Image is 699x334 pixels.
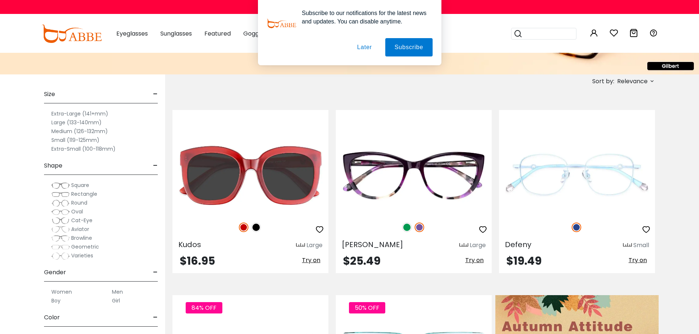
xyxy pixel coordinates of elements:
[629,256,647,264] span: Try on
[51,287,72,296] label: Women
[51,296,61,305] label: Boy
[172,136,328,214] img: Red Kudos - Plastic ,Sunglasses
[51,243,70,251] img: Geometric.png
[51,127,108,136] label: Medium (126-132mm)
[71,190,97,198] span: Rectangle
[51,136,99,144] label: Small (119-125mm)
[302,256,320,264] span: Try on
[506,253,542,269] span: $19.49
[51,235,70,242] img: Browline.png
[51,182,70,189] img: Square.png
[71,225,89,233] span: Aviator
[336,136,492,214] img: Purple Freda - Acetate ,Universal Bridge Fit
[71,208,83,215] span: Oval
[71,199,87,206] span: Round
[51,208,70,216] img: Oval.png
[51,118,102,127] label: Large (133-140mm)
[251,223,261,232] img: Black
[186,302,222,313] span: 84% OFF
[465,256,484,264] span: Try on
[239,223,248,232] img: Red
[51,144,116,153] label: Extra-Small (100-118mm)
[44,264,66,281] span: Gender
[342,239,403,250] span: [PERSON_NAME]
[415,223,424,232] img: Purple
[348,38,381,56] button: Later
[51,252,70,260] img: Varieties.png
[617,75,648,88] span: Relevance
[623,243,632,248] img: size ruler
[459,243,468,248] img: size ruler
[71,181,89,189] span: Square
[296,9,433,26] div: Subscribe to our notifications for the latest news and updates. You can disable anytime.
[112,287,123,296] label: Men
[71,252,93,259] span: Varieties
[71,234,92,242] span: Browline
[633,241,649,250] div: Small
[178,239,201,250] span: Kudos
[296,243,305,248] img: size ruler
[51,199,70,207] img: Round.png
[44,85,55,103] span: Size
[592,77,614,85] span: Sort by:
[343,253,381,269] span: $25.49
[267,9,296,38] img: notification icon
[349,302,385,313] span: 50% OFF
[153,309,158,326] span: -
[153,85,158,103] span: -
[51,226,70,233] img: Aviator.png
[180,253,215,269] span: $16.95
[463,256,486,265] button: Try on
[51,217,70,224] img: Cat-Eye.png
[402,223,412,232] img: Green
[626,256,649,265] button: Try on
[153,264,158,281] span: -
[306,241,323,250] div: Large
[71,217,92,224] span: Cat-Eye
[51,109,108,118] label: Extra-Large (141+mm)
[71,243,99,250] span: Geometric
[572,223,581,232] img: Blue
[51,191,70,198] img: Rectangle.png
[470,241,486,250] div: Large
[153,157,158,175] span: -
[44,157,62,175] span: Shape
[112,296,120,305] label: Girl
[300,256,323,265] button: Try on
[499,136,655,214] img: Blue Defeny - Metal ,Adjust Nose Pads
[385,38,432,56] button: Subscribe
[505,239,531,250] span: Defeny
[44,309,60,326] span: Color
